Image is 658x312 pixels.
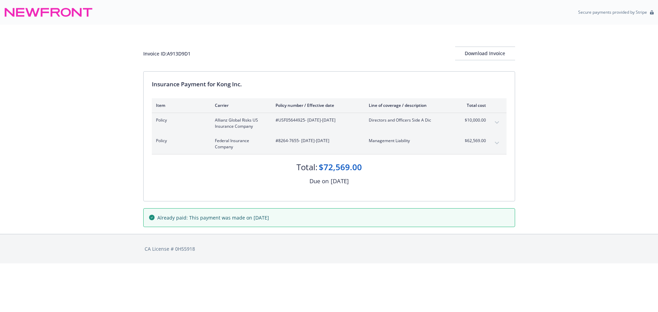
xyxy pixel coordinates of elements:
[156,102,204,108] div: Item
[215,138,265,150] span: Federal Insurance Company
[455,47,515,60] button: Download Invoice
[460,102,486,108] div: Total cost
[143,50,191,57] div: Invoice ID: A913D9D1
[215,117,265,129] span: Allianz Global Risks US Insurance Company
[331,177,349,186] div: [DATE]
[296,161,317,173] div: Total:
[145,245,514,252] div: CA License # 0H55918
[276,102,358,108] div: Policy number / Effective date
[369,117,449,123] span: Directors and Officers Side A Dic
[276,117,358,123] span: #USF05644925 - [DATE]-[DATE]
[309,177,329,186] div: Due on
[152,134,507,154] div: PolicyFederal Insurance Company#8264-7655- [DATE]-[DATE]Management Liability$62,569.00expand content
[369,138,449,144] span: Management Liability
[157,214,269,221] span: Already paid: This payment was made on [DATE]
[156,117,204,123] span: Policy
[491,117,502,128] button: expand content
[152,113,507,134] div: PolicyAllianz Global Risks US Insurance Company#USF05644925- [DATE]-[DATE]Directors and Officers ...
[491,138,502,149] button: expand content
[215,102,265,108] div: Carrier
[276,138,358,144] span: #8264-7655 - [DATE]-[DATE]
[152,80,507,89] div: Insurance Payment for Kong Inc.
[460,117,486,123] span: $10,000.00
[369,102,449,108] div: Line of coverage / description
[460,138,486,144] span: $62,569.00
[319,161,362,173] div: $72,569.00
[578,9,647,15] p: Secure payments provided by Stripe
[156,138,204,144] span: Policy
